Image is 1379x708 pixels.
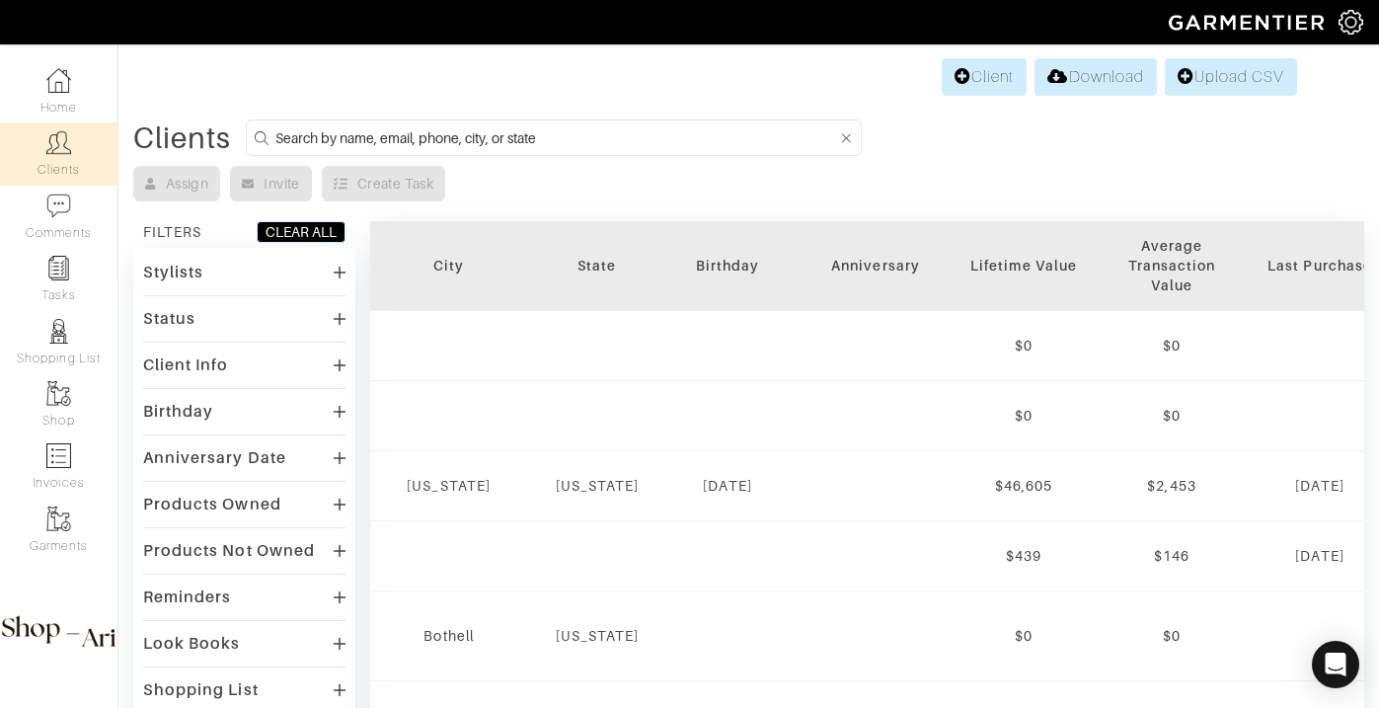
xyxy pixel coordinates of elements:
img: garments-icon-b7da505a4dc4fd61783c78ac3ca0ef83fa9d6f193b1c9dc38574b1d14d53ca28.png [46,381,71,406]
img: clients-icon-6bae9207a08558b7cb47a8932f037763ab4055f8c8b6bfacd5dc20c3e0201464.png [46,130,71,155]
div: Birthday [143,402,213,422]
div: $0 [964,626,1083,646]
img: comment-icon-a0a6a9ef722e966f86d9cbdc48e553b5cf19dbc54f86b18d962a5391bc8f6eb6.png [46,194,71,218]
div: Average Transaction Value [1112,236,1231,295]
div: Stylists [143,263,203,282]
div: $0 [964,406,1083,426]
div: Anniversary [816,256,935,275]
div: $46,605 [964,476,1083,496]
img: orders-icon-0abe47150d42831381b5fb84f609e132dff9fe21cb692f30cb5eec754e2cba89.png [46,443,71,468]
div: State [556,256,640,275]
div: Look Books [143,634,241,654]
div: Anniversary Date [143,448,286,468]
div: Last Purchase [1261,256,1379,275]
img: garments-icon-b7da505a4dc4fd61783c78ac3ca0ef83fa9d6f193b1c9dc38574b1d14d53ca28.png [46,507,71,531]
div: Reminders [143,588,231,607]
div: [US_STATE] [372,476,526,496]
a: Client [942,58,1027,96]
th: Toggle SortBy [950,221,1098,311]
a: Upload CSV [1165,58,1297,96]
div: $0 [1112,626,1231,646]
div: Products Owned [143,495,281,514]
div: $2,453 [1112,476,1231,496]
div: Lifetime Value [964,256,1083,275]
img: garmentier-logo-header-white-b43fb05a5012e4ada735d5af1a66efaba907eab6374d6393d1fbf88cb4ef424d.png [1159,5,1339,39]
div: [US_STATE] [556,476,640,496]
div: [DATE] [1261,546,1379,566]
div: FILTERS [143,222,201,242]
div: Shopping List [143,680,259,700]
div: [US_STATE] [556,626,640,646]
div: Status [143,309,195,329]
th: Toggle SortBy [1098,221,1246,311]
div: $146 [1112,546,1231,566]
div: City [372,256,526,275]
div: $0 [964,336,1083,355]
div: Open Intercom Messenger [1312,641,1359,688]
div: Birthday [668,256,787,275]
div: Client Info [143,355,229,375]
img: gear-icon-white-bd11855cb880d31180b6d7d6211b90ccbf57a29d726f0c71d8c61bd08dd39cc2.png [1339,10,1363,35]
th: Toggle SortBy [653,221,802,311]
img: stylists-icon-eb353228a002819b7ec25b43dbf5f0378dd9e0616d9560372ff212230b889e62.png [46,319,71,344]
img: dashboard-icon-dbcd8f5a0b271acd01030246c82b418ddd0df26cd7fceb0bd07c9910d44c42f6.png [46,68,71,93]
div: $439 [964,546,1083,566]
div: $0 [1112,336,1231,355]
div: [DATE] [668,476,787,496]
div: Bothell [372,626,526,646]
img: reminder-icon-8004d30b9f0a5d33ae49ab947aed9ed385cf756f9e5892f1edd6e32f2345188e.png [46,256,71,280]
div: [DATE] [1261,476,1379,496]
button: CLEAR ALL [257,221,345,243]
div: Products Not Owned [143,541,315,561]
div: Clients [133,128,231,148]
input: Search by name, email, phone, city, or state [275,125,837,150]
div: $0 [1112,406,1231,426]
th: Toggle SortBy [802,221,950,311]
a: Download [1034,58,1156,96]
div: CLEAR ALL [266,222,337,242]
